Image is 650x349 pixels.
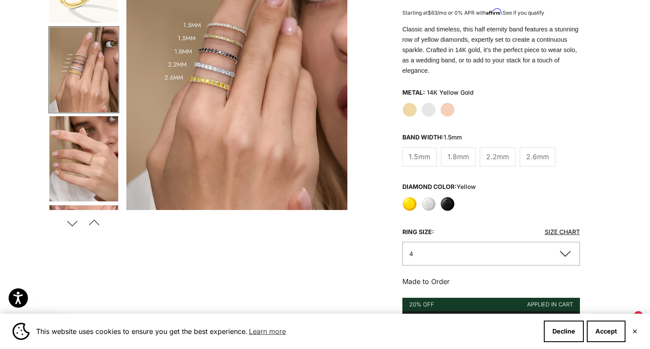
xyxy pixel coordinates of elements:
[402,311,580,332] button: Add to bag-$800
[36,325,537,338] span: This website uses cookies to ensure you get the best experience.
[457,183,476,190] variant-option-value: yellow
[427,86,474,99] variant-option-value: 14K Yellow Gold
[587,321,625,342] button: Accept
[448,151,469,162] span: 1.8mm
[486,151,509,162] span: 2.2mm
[486,9,501,15] span: Affirm
[402,9,544,16] span: Starting at /mo or 0% APR with .
[49,205,118,290] img: #YellowGold #WhiteGold #RoseGold
[409,151,430,162] span: 1.5mm
[402,131,462,144] legend: Band Width:
[428,9,437,16] span: $63
[402,225,434,238] legend: Ring Size:
[503,9,544,16] a: See if you qualify - Learn more about Affirm Financing (opens in modal)
[248,325,287,338] a: Learn more
[526,151,549,162] span: 2.6mm
[444,133,462,141] variant-option-value: 1.5mm
[49,26,119,113] button: Go to item 4
[49,27,118,112] img: #YellowGold #WhiteGold #RoseGold
[402,180,476,193] legend: Diamond Color:
[402,26,579,74] span: Classic and timeless, this half eternity band features a stunning row of yellow diamonds, expertl...
[49,115,119,202] button: Go to item 5
[632,329,638,334] button: Close
[402,242,580,266] button: 4
[409,300,434,309] div: 20% Off
[545,228,580,235] a: Size Chart
[544,321,584,342] button: Decline
[409,250,413,257] span: 4
[49,116,118,201] img: #YellowGold #WhiteGold #RoseGold
[402,86,425,99] legend: Metal:
[527,300,573,309] div: Applied in cart
[402,276,580,287] p: Made to Order
[12,323,30,340] img: Cookie banner
[49,204,119,291] button: Go to item 6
